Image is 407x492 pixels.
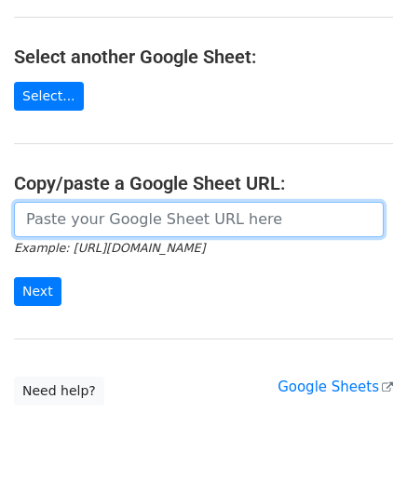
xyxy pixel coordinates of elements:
[14,202,384,237] input: Paste your Google Sheet URL here
[14,377,104,406] a: Need help?
[278,379,393,395] a: Google Sheets
[14,241,205,255] small: Example: [URL][DOMAIN_NAME]
[14,277,61,306] input: Next
[14,46,393,68] h4: Select another Google Sheet:
[14,172,393,194] h4: Copy/paste a Google Sheet URL:
[14,82,84,111] a: Select...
